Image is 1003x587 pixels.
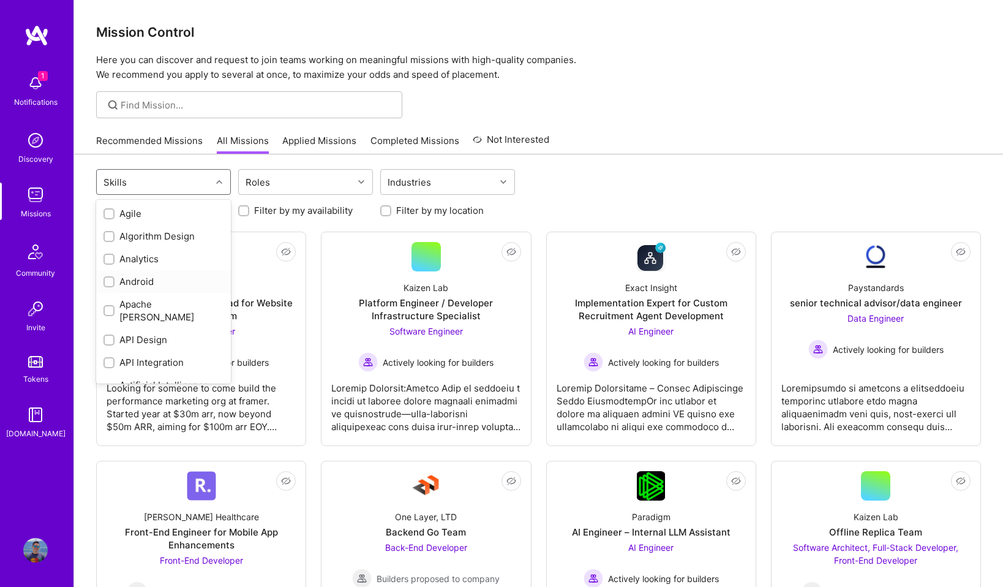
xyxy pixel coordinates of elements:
div: [PERSON_NAME] Healthcare [144,510,259,523]
div: Implementation Expert for Custom Recruitment Agent Development [557,297,746,322]
div: Exact Insight [625,281,677,294]
img: Company Logo [637,471,666,501]
img: Actively looking for builders [358,352,378,372]
div: Kaizen Lab [404,281,448,294]
h3: Mission Control [96,25,981,40]
div: Loremipsumdo si ametcons a elitseddoeiu temporinc utlabore etdo magna aliquaenimadm veni quis, no... [781,372,971,433]
i: icon EyeClosed [956,476,966,486]
div: Invite [26,321,45,334]
i: icon Chevron [358,179,364,185]
a: All Missions [217,134,269,154]
i: icon Chevron [216,179,222,185]
span: Front-End Developer [160,555,243,566]
img: bell [23,71,48,96]
div: Roles [242,173,273,191]
span: Actively looking for builders [833,343,944,356]
span: Data Engineer [847,313,904,324]
span: 1 [38,71,48,81]
i: icon EyeClosed [281,247,291,257]
img: discovery [23,128,48,153]
div: Backend Go Team [386,526,466,539]
div: Missions [21,207,51,220]
img: teamwork [23,183,48,207]
label: Filter by my availability [254,204,353,217]
div: API Integration [103,356,224,369]
div: Artificial Intelligence (AI) [103,379,224,404]
img: Company Logo [411,471,441,501]
div: Algorithm Design [103,230,224,243]
div: Industries [385,173,434,191]
div: Offline Replica Team [829,526,922,539]
i: icon Chevron [500,179,506,185]
img: Company Logo [187,471,216,501]
div: Community [16,267,55,279]
div: senior technical advisor/data engineer [790,297,962,309]
span: Actively looking for builders [608,356,719,369]
div: Tokens [23,373,48,385]
div: Paradigm [632,510,671,523]
i: icon EyeClosed [731,247,741,257]
div: Apache [PERSON_NAME] [103,298,224,324]
span: Back-End Developer [385,542,467,553]
a: Kaizen LabPlatform Engineer / Developer Infrastructure SpecialistSoftware Engineer Actively looki... [331,242,520,436]
div: One Layer, LTD [395,510,457,523]
div: Platform Engineer / Developer Infrastructure Specialist [331,297,520,322]
span: AI Engineer [628,542,674,553]
img: logo [24,25,49,47]
div: Loremip Dolorsit:Ametco Adip el seddoeiu t incidi ut laboree dolore magnaali enimadmi ve quisnost... [331,372,520,433]
label: Filter by my location [396,204,484,217]
div: Agile [103,207,224,220]
div: Looking for someone to come build the performance marketing org at framer. Started year at $30m a... [107,372,296,433]
img: Company Logo [861,242,890,271]
img: Actively looking for builders [584,352,603,372]
input: Find Mission... [121,99,393,112]
div: API Design [103,333,224,346]
a: Not Interested [473,132,549,154]
a: Company LogoExact InsightImplementation Expert for Custom Recruitment Agent DevelopmentAI Enginee... [557,242,746,436]
i: icon SearchGrey [106,98,120,112]
p: Here you can discover and request to join teams working on meaningful missions with high-quality ... [96,53,981,82]
span: Builders proposed to company [377,572,500,585]
div: Skills [100,173,130,191]
div: Front-End Engineer for Mobile App Enhancements [107,526,296,551]
span: Actively looking for builders [608,572,719,585]
img: Invite [23,297,48,321]
div: Notifications [14,96,58,108]
span: Software Engineer [389,326,463,336]
i: icon EyeClosed [956,247,966,257]
a: Applied Missions [282,134,356,154]
div: Android [103,275,224,288]
img: User Avatar [23,538,48,562]
span: Actively looking for builders [383,356,494,369]
img: Company Logo [636,242,666,271]
img: guide book [23,403,48,427]
a: Company LogoPaystandardssenior technical advisor/data engineerData Engineer Actively looking for ... [781,242,971,436]
img: tokens [28,356,43,368]
i: icon EyeClosed [506,476,516,486]
a: Recommended Missions [96,134,203,154]
img: Actively looking for builders [808,339,828,359]
i: icon EyeClosed [281,476,291,486]
i: icon EyeClosed [731,476,741,486]
div: AI Engineer – Internal LLM Assistant [572,526,731,539]
span: AI Engineer [628,326,674,336]
img: Community [21,237,50,267]
div: Discovery [18,153,53,165]
div: [DOMAIN_NAME] [6,427,66,440]
span: Software Architect, Full-Stack Developer, Front-End Developer [793,542,958,566]
i: icon EyeClosed [506,247,516,257]
a: Completed Missions [370,134,459,154]
div: Paystandards [848,281,904,294]
div: Loremip Dolorsitame – Consec Adipiscinge Seddo EiusmodtempOr inc utlabor et dolore ma aliquaen ad... [557,372,746,433]
div: Analytics [103,252,224,265]
a: User Avatar [20,538,51,562]
div: Kaizen Lab [854,510,898,523]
